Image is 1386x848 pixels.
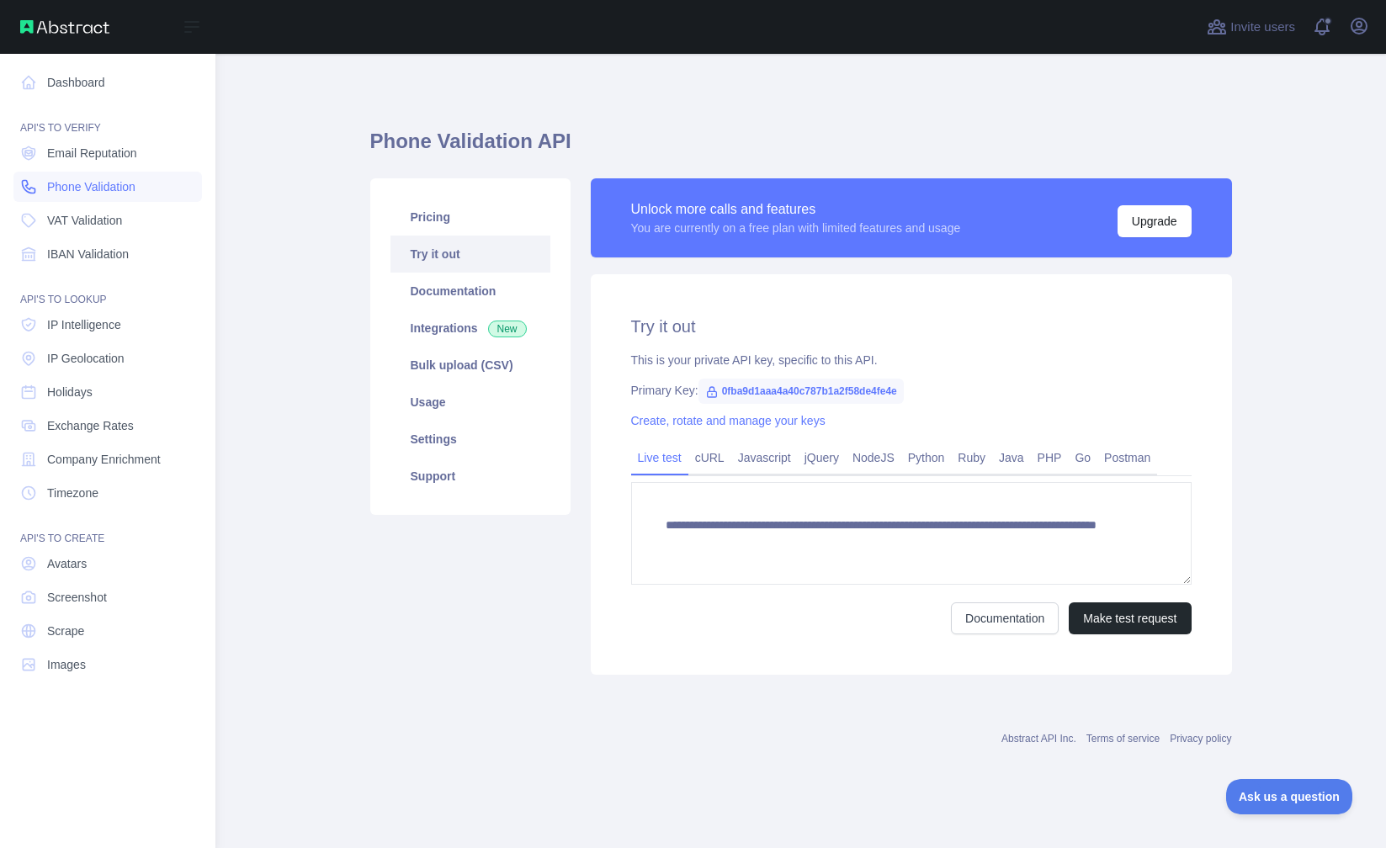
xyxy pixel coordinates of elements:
[13,649,202,680] a: Images
[901,444,952,471] a: Python
[47,212,122,229] span: VAT Validation
[1097,444,1157,471] a: Postman
[846,444,901,471] a: NodeJS
[1226,779,1352,814] iframe: Toggle Customer Support
[631,352,1192,368] div: This is your private API key, specific to this API.
[13,101,202,135] div: API'S TO VERIFY
[13,138,202,168] a: Email Reputation
[47,145,137,162] span: Email Reputation
[13,582,202,612] a: Screenshot
[13,616,202,646] a: Scrape
[1170,733,1231,745] a: Privacy policy
[20,20,109,34] img: Abstract API
[13,273,202,306] div: API'S TO LOOKUP
[370,128,1232,168] h1: Phone Validation API
[13,205,202,236] a: VAT Validation
[1203,13,1298,40] button: Invite users
[47,656,86,673] span: Images
[47,623,84,639] span: Scrape
[631,382,1192,399] div: Primary Key:
[698,379,904,404] span: 0fba9d1aaa4a40c787b1a2f58de4fe4e
[13,444,202,474] a: Company Enrichment
[390,421,550,458] a: Settings
[13,343,202,374] a: IP Geolocation
[1230,18,1295,37] span: Invite users
[47,178,135,195] span: Phone Validation
[731,444,798,471] a: Javascript
[13,310,202,340] a: IP Intelligence
[13,549,202,579] a: Avatars
[488,321,527,337] span: New
[1069,602,1191,634] button: Make test request
[13,172,202,202] a: Phone Validation
[47,384,93,400] span: Holidays
[47,555,87,572] span: Avatars
[951,444,992,471] a: Ruby
[798,444,846,471] a: jQuery
[631,199,961,220] div: Unlock more calls and features
[390,199,550,236] a: Pricing
[47,350,125,367] span: IP Geolocation
[390,384,550,421] a: Usage
[390,310,550,347] a: Integrations New
[631,315,1192,338] h2: Try it out
[992,444,1031,471] a: Java
[13,478,202,508] a: Timezone
[631,444,688,471] a: Live test
[13,239,202,269] a: IBAN Validation
[13,67,202,98] a: Dashboard
[631,414,826,427] a: Create, rotate and manage your keys
[390,273,550,310] a: Documentation
[13,377,202,407] a: Holidays
[13,511,202,545] div: API'S TO CREATE
[688,444,731,471] a: cURL
[390,458,550,495] a: Support
[47,417,134,434] span: Exchange Rates
[47,316,121,333] span: IP Intelligence
[1118,205,1192,237] button: Upgrade
[1068,444,1097,471] a: Go
[47,451,161,468] span: Company Enrichment
[390,236,550,273] a: Try it out
[1086,733,1160,745] a: Terms of service
[631,220,961,236] div: You are currently on a free plan with limited features and usage
[1001,733,1076,745] a: Abstract API Inc.
[951,602,1059,634] a: Documentation
[47,485,98,501] span: Timezone
[47,246,129,262] span: IBAN Validation
[47,589,107,606] span: Screenshot
[13,411,202,441] a: Exchange Rates
[1031,444,1069,471] a: PHP
[390,347,550,384] a: Bulk upload (CSV)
